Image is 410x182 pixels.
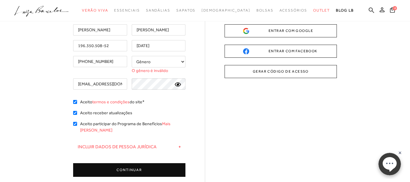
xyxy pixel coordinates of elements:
[146,8,170,12] span: Sandálias
[73,56,127,67] input: Telefone
[82,8,108,12] span: Verão Viva
[202,5,250,16] a: noSubCategoriesText
[225,45,337,58] button: ENTRAR COM FACEBOOK
[280,8,307,12] span: Acessórios
[243,28,318,34] div: ENTRAR COM GOOGLE
[73,24,127,36] input: Nome
[80,99,144,105] label: Aceito do site*
[256,8,273,12] span: Bolsas
[132,40,186,51] input: Data de Nascimento
[225,24,337,37] button: ENTRAR COM GOOGLE
[78,144,157,149] span: Incluir dados de pessoa jurídica
[92,99,130,104] a: termos e condições
[243,48,318,54] div: ENTRAR COM FACEBOOK
[114,8,140,12] span: Essenciais
[176,8,195,12] span: Sapatos
[256,5,273,16] a: categoryNavScreenReaderText
[313,8,330,12] span: Outlet
[388,7,397,15] button: 4
[225,65,337,78] button: GERAR CÓDIGO DE ACESSO
[82,5,108,16] a: categoryNavScreenReaderText
[132,67,168,74] span: O gênero é inválido
[393,6,397,10] span: 4
[80,121,185,133] label: Aceito participar do Programa de Benefícios
[73,78,127,90] input: E-mail
[132,24,186,36] input: Sobrenome
[178,144,181,149] span: +
[202,8,250,12] span: [DEMOGRAPHIC_DATA]
[80,110,132,116] label: Aceito receber atualizações
[176,5,195,16] a: categoryNavScreenReaderText
[146,5,170,16] a: categoryNavScreenReaderText
[336,8,354,12] span: BLOG LB
[280,5,307,16] a: categoryNavScreenReaderText
[175,82,181,86] a: ocultar senha
[313,5,330,16] a: categoryNavScreenReaderText
[336,5,354,16] a: BLOG LB
[73,163,185,177] button: CONTINUAR
[114,5,140,16] a: categoryNavScreenReaderText
[73,40,127,51] input: CPF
